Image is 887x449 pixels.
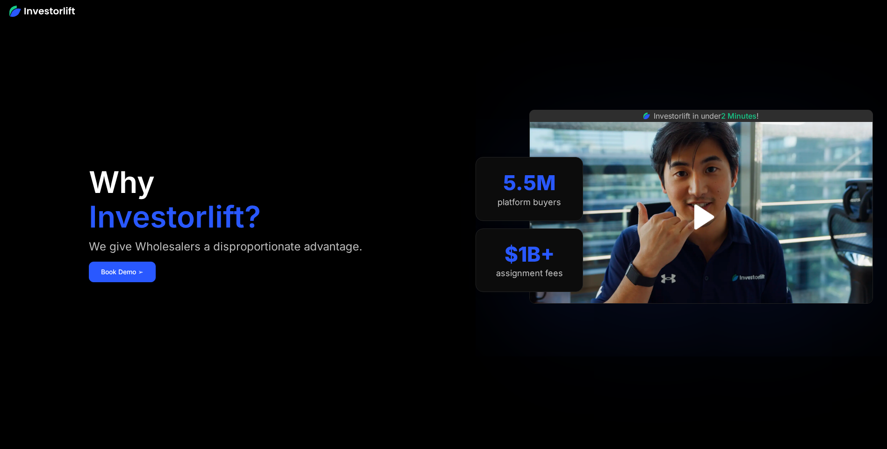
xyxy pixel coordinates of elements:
div: platform buyers [498,197,561,207]
a: open lightbox [680,196,722,238]
h1: Investorlift? [89,202,261,232]
h1: Why [89,167,155,197]
iframe: Customer reviews powered by Trustpilot [631,308,772,320]
div: 5.5M [503,171,556,195]
div: $1B+ [505,242,555,267]
div: We give Wholesalers a disproportionate advantage. [89,239,362,254]
a: Book Demo ➢ [89,262,156,282]
div: Investorlift in under ! [654,110,759,121]
div: assignment fees [496,268,563,278]
span: 2 Minutes [721,111,757,121]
